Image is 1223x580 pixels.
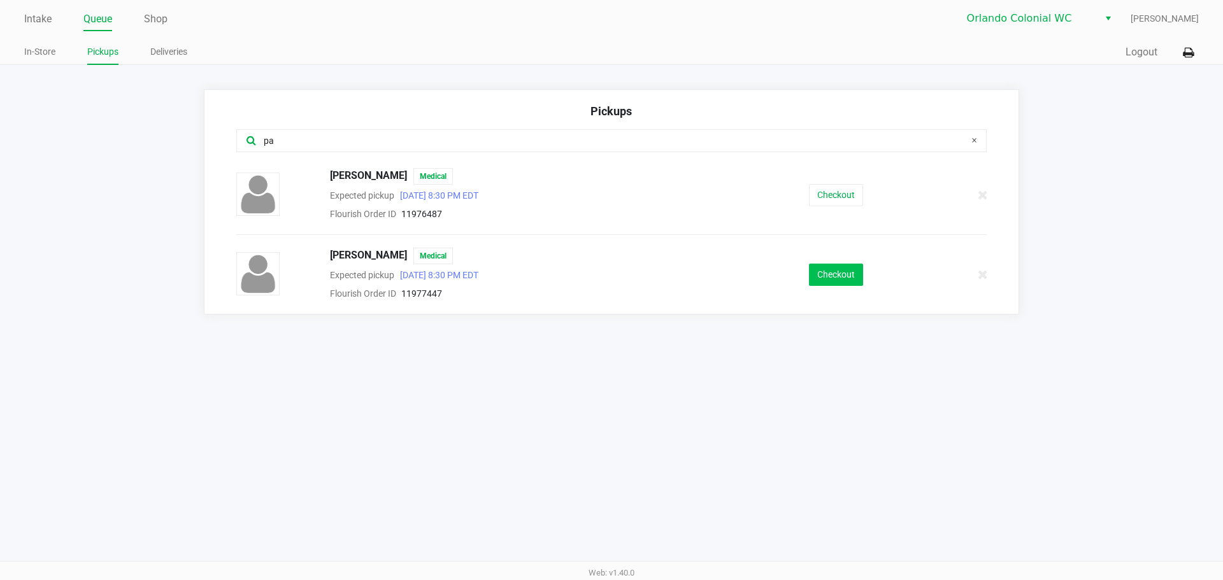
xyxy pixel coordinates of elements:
span: Medical [413,248,453,264]
a: Shop [144,10,168,28]
a: Deliveries [150,44,187,60]
a: Queue [83,10,112,28]
span: [PERSON_NAME] [1131,12,1199,25]
a: Intake [24,10,52,28]
span: Orlando Colonial WC [967,11,1091,26]
span: [PERSON_NAME] [330,168,407,185]
span: Flourish Order ID [330,288,396,299]
span: Web: v1.40.0 [589,568,634,577]
span: [DATE] 8:30 PM EDT [394,190,478,201]
span: 11977447 [401,288,442,299]
button: Logout [1126,45,1157,60]
a: Pickups [87,44,118,60]
button: Select [1099,7,1117,30]
a: In-Store [24,44,55,60]
span: Flourish Order ID [330,209,396,219]
span: Expected pickup [330,270,394,280]
span: Pickups [590,104,632,118]
span: [DATE] 8:30 PM EDT [394,270,478,280]
button: Checkout [809,184,863,206]
button: Checkout [809,264,863,286]
span: Expected pickup [330,190,394,201]
span: [PERSON_NAME] [330,248,407,264]
span: Medical [413,168,453,185]
span: 11976487 [401,209,442,219]
input: Search by Name or Order ID... [262,134,919,148]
